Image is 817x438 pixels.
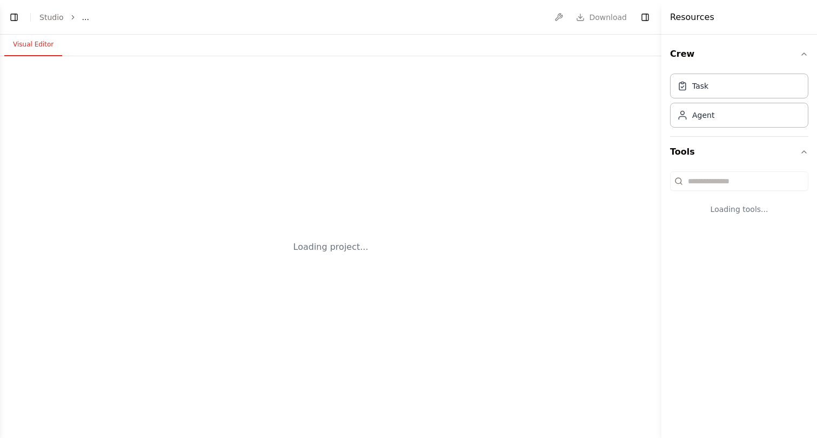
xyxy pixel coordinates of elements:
[638,10,653,25] button: Hide right sidebar
[6,10,22,25] button: Show left sidebar
[39,12,89,23] nav: breadcrumb
[670,195,808,223] div: Loading tools...
[82,12,89,23] span: ...
[293,241,369,254] div: Loading project...
[39,13,64,22] a: Studio
[670,11,714,24] h4: Resources
[670,69,808,136] div: Crew
[692,81,708,91] div: Task
[4,34,62,56] button: Visual Editor
[670,39,808,69] button: Crew
[692,110,714,121] div: Agent
[670,167,808,232] div: Tools
[670,137,808,167] button: Tools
